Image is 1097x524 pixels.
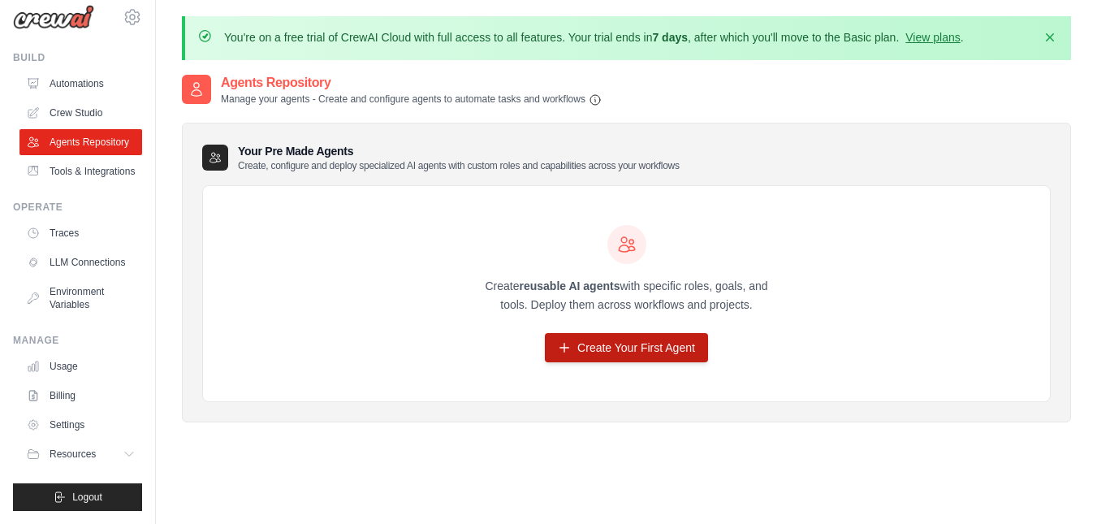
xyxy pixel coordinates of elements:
[19,158,142,184] a: Tools & Integrations
[13,51,142,64] div: Build
[19,129,142,155] a: Agents Repository
[13,334,142,347] div: Manage
[19,412,142,438] a: Settings
[19,71,142,97] a: Automations
[13,201,142,214] div: Operate
[19,353,142,379] a: Usage
[224,29,964,45] p: You're on a free trial of CrewAI Cloud with full access to all features. Your trial ends in , aft...
[13,5,94,29] img: Logo
[19,441,142,467] button: Resources
[905,31,960,44] a: View plans
[545,333,708,362] a: Create Your First Agent
[19,220,142,246] a: Traces
[221,73,602,93] h2: Agents Repository
[19,279,142,318] a: Environment Variables
[221,93,602,106] p: Manage your agents - Create and configure agents to automate tasks and workflows
[50,448,96,461] span: Resources
[519,279,620,292] strong: reusable AI agents
[72,491,102,504] span: Logout
[471,277,783,314] p: Create with specific roles, goals, and tools. Deploy them across workflows and projects.
[19,100,142,126] a: Crew Studio
[652,31,688,44] strong: 7 days
[19,383,142,409] a: Billing
[19,249,142,275] a: LLM Connections
[238,159,680,172] p: Create, configure and deploy specialized AI agents with custom roles and capabilities across your...
[13,483,142,511] button: Logout
[238,143,680,172] h3: Your Pre Made Agents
